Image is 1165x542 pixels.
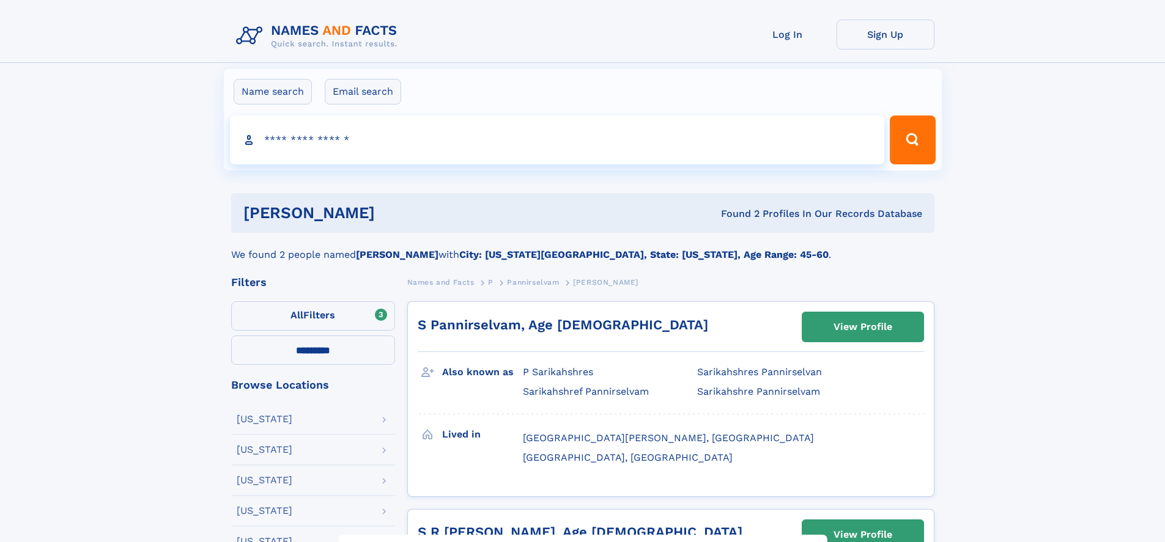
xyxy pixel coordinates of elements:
[418,317,708,332] a: S Pannirselvam, Age [DEMOGRAPHIC_DATA]
[325,79,401,104] label: Email search
[442,424,523,445] h3: Lived in
[230,115,885,164] input: search input
[488,274,494,290] a: P
[507,274,559,290] a: Pannirselvam
[243,205,548,221] h1: [PERSON_NAME]
[802,312,923,342] a: View Profile
[507,278,559,287] span: Pannirselvam
[837,20,934,49] a: Sign Up
[231,20,407,53] img: Logo Names and Facts
[442,362,523,383] h3: Also known as
[231,379,395,390] div: Browse Locations
[834,313,892,341] div: View Profile
[488,278,494,287] span: P
[237,414,292,424] div: [US_STATE]
[407,274,475,290] a: Names and Facts
[418,524,742,540] a: S R [PERSON_NAME], Age [DEMOGRAPHIC_DATA]
[231,301,395,331] label: Filters
[237,506,292,516] div: [US_STATE]
[890,115,935,164] button: Search Button
[697,386,820,397] span: Sarikahshre Pannirselvam
[237,445,292,455] div: [US_STATE]
[234,79,312,104] label: Name search
[523,366,593,378] span: P Sarikahshres
[237,475,292,485] div: [US_STATE]
[523,452,733,463] span: [GEOGRAPHIC_DATA], [GEOGRAPHIC_DATA]
[523,386,649,397] span: Sarikahshref Pannirselvam
[231,233,934,262] div: We found 2 people named with .
[548,207,922,221] div: Found 2 Profiles In Our Records Database
[231,277,395,288] div: Filters
[356,249,438,260] b: [PERSON_NAME]
[697,366,822,378] span: Sarikahshres Pannirselvan
[523,432,814,444] span: [GEOGRAPHIC_DATA][PERSON_NAME], [GEOGRAPHIC_DATA]
[459,249,829,260] b: City: [US_STATE][GEOGRAPHIC_DATA], State: [US_STATE], Age Range: 45-60
[573,278,638,287] span: [PERSON_NAME]
[739,20,837,49] a: Log In
[290,309,303,321] span: All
